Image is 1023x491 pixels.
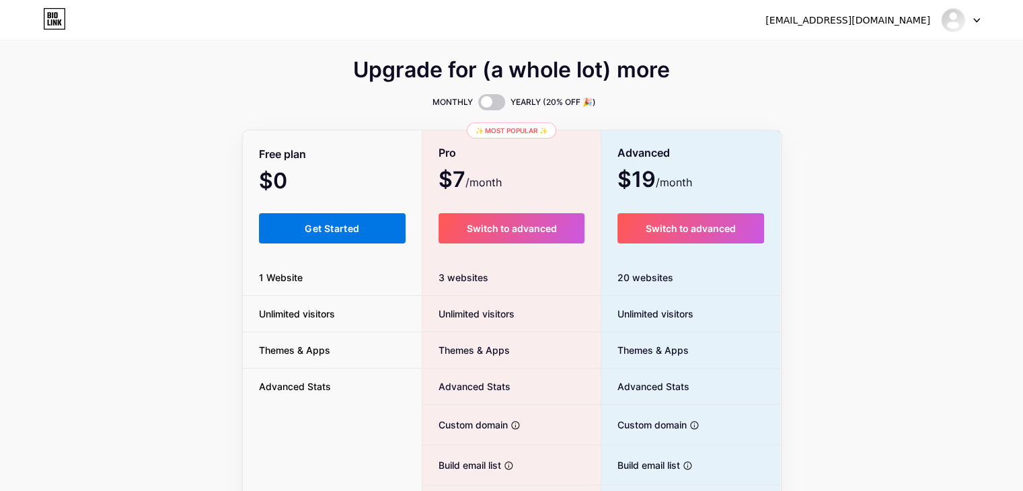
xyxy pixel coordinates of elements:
span: Get Started [305,223,359,234]
img: customlashes [940,7,966,33]
span: /month [465,174,502,190]
span: Advanced Stats [243,379,347,393]
span: $0 [259,173,324,192]
button: Switch to advanced [439,213,584,243]
span: Advanced Stats [422,379,510,393]
span: Unlimited visitors [601,307,693,321]
span: Unlimited visitors [422,307,515,321]
span: Advanced [617,141,670,165]
span: Free plan [259,143,306,166]
span: Switch to advanced [466,223,556,234]
div: 20 websites [601,260,781,296]
div: [EMAIL_ADDRESS][DOMAIN_NAME] [765,13,930,28]
span: Unlimited visitors [243,307,351,321]
span: 1 Website [243,270,319,285]
span: Build email list [601,458,680,472]
div: 3 websites [422,260,601,296]
span: Pro [439,141,456,165]
span: Build email list [422,458,501,472]
span: Themes & Apps [601,343,689,357]
span: Advanced Stats [601,379,689,393]
span: Custom domain [422,418,508,432]
span: Themes & Apps [243,343,346,357]
span: Switch to advanced [646,223,736,234]
span: YEARLY (20% OFF 🎉) [510,96,596,109]
span: Upgrade for (a whole lot) more [353,62,670,78]
button: Switch to advanced [617,213,765,243]
span: Themes & Apps [422,343,510,357]
span: $19 [617,172,692,190]
span: MONTHLY [432,96,473,109]
span: /month [656,174,692,190]
div: ✨ Most popular ✨ [467,122,556,139]
button: Get Started [259,213,406,243]
span: Custom domain [601,418,687,432]
span: $7 [439,172,502,190]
